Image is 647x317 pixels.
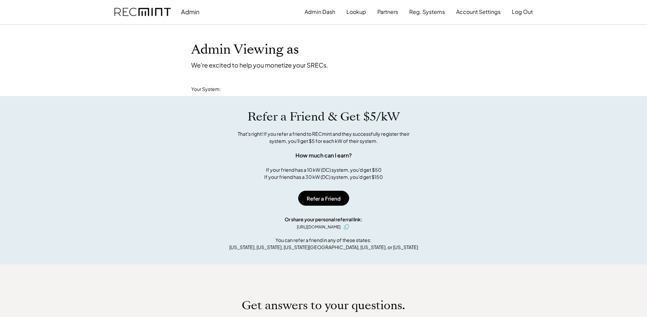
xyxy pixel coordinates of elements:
button: Log Out [512,5,533,19]
button: Admin Dash [305,5,335,19]
button: Reg. Systems [409,5,445,19]
h1: Refer a Friend & Get $5/kW [248,110,400,124]
h1: Get answers to your questions. [242,298,405,313]
div: Admin [181,8,199,16]
button: click to copy [342,223,351,231]
button: Lookup [346,5,366,19]
div: If your friend has a 10 kW (DC) system, you'd get $50 If your friend has a 30 kW (DC) system, you... [264,166,383,181]
button: Account Settings [456,5,501,19]
div: [URL][DOMAIN_NAME] [297,224,341,230]
div: That's right! If you refer a friend to RECmint and they successfully register their system, you'l... [230,130,417,145]
div: You can refer a friend in any of these states: [US_STATE], [US_STATE], [US_STATE][GEOGRAPHIC_DATA... [229,237,418,251]
div: Your System: [191,86,221,93]
img: recmint-logotype%403x.png [114,8,171,16]
div: How much can I earn? [295,151,352,160]
h1: Admin Viewing as [191,42,299,58]
button: Refer a Friend [298,191,349,206]
button: Partners [377,5,398,19]
div: We're excited to help you monetize your SRECs. [191,61,328,69]
div: Or share your personal referral link: [285,216,362,223]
